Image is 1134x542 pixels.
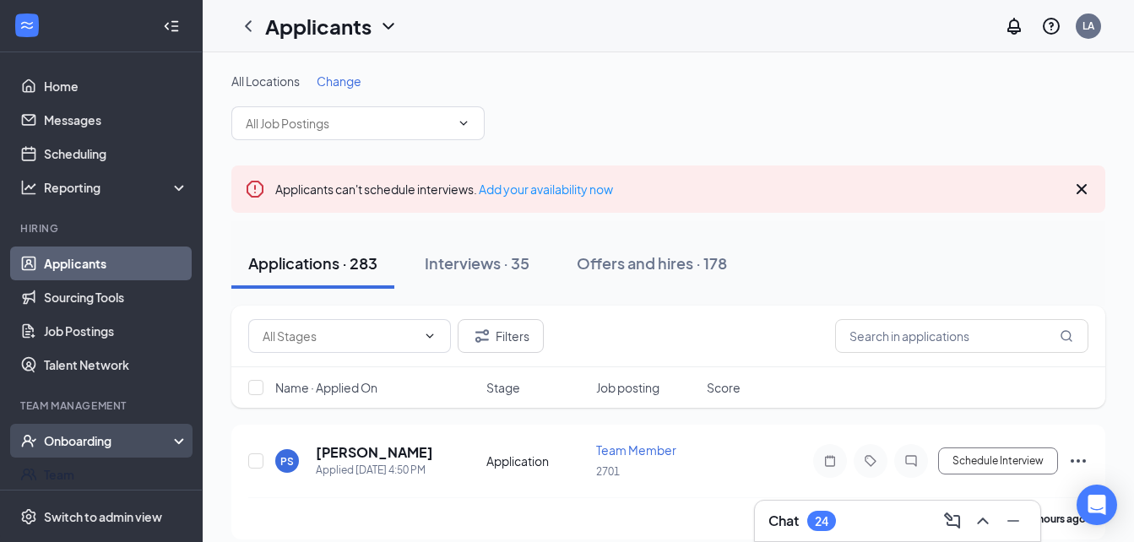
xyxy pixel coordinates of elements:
span: Change [317,73,361,89]
svg: Note [820,454,840,468]
svg: ChevronUp [973,511,993,531]
svg: Analysis [20,179,37,196]
svg: QuestionInfo [1041,16,1061,36]
svg: ChevronDown [457,117,470,130]
a: Add your availability now [479,182,613,197]
div: Onboarding [44,432,174,449]
span: Stage [486,379,520,396]
svg: MagnifyingGlass [1060,329,1073,343]
div: Interviews · 35 [425,252,529,274]
div: Switch to admin view [44,508,162,525]
svg: Cross [1072,179,1092,199]
b: 2 hours ago [1030,512,1086,525]
span: Team Member [596,442,676,458]
svg: Notifications [1004,16,1024,36]
button: ChevronUp [969,507,996,534]
span: Name · Applied On [275,379,377,396]
div: Offers and hires · 178 [577,252,727,274]
div: Application [486,453,587,469]
svg: Ellipses [1068,451,1088,471]
svg: Minimize [1003,511,1023,531]
div: Hiring [20,221,185,236]
input: All Job Postings [246,114,450,133]
span: 2701 [596,465,620,478]
span: Score [707,379,741,396]
div: PS [280,454,294,469]
input: All Stages [263,327,416,345]
svg: ChevronDown [378,16,399,36]
button: Schedule Interview [938,447,1058,474]
div: 24 [815,514,828,528]
a: Applicants [44,247,188,280]
div: Open Intercom Messenger [1077,485,1117,525]
a: Scheduling [44,137,188,171]
button: Minimize [1000,507,1027,534]
svg: WorkstreamLogo [19,17,35,34]
div: Applications · 283 [248,252,377,274]
a: Home [44,69,188,103]
svg: ComposeMessage [942,511,963,531]
svg: Error [245,179,265,199]
svg: ChevronDown [423,329,437,343]
button: ComposeMessage [939,507,966,534]
div: Applied [DATE] 4:50 PM [316,462,433,479]
span: Job posting [596,379,659,396]
span: All Locations [231,73,300,89]
div: Reporting [44,179,189,196]
a: Job Postings [44,314,188,348]
span: Applicants can't schedule interviews. [275,182,613,197]
button: Filter Filters [458,319,544,353]
svg: UserCheck [20,432,37,449]
div: Team Management [20,398,185,413]
h1: Applicants [265,12,372,41]
svg: Collapse [163,18,180,35]
div: LA [1082,19,1094,33]
h5: [PERSON_NAME] [316,443,433,462]
svg: Settings [20,508,37,525]
h3: Chat [768,512,799,530]
a: Team [44,458,188,491]
svg: ChevronLeft [238,16,258,36]
a: Messages [44,103,188,137]
a: Sourcing Tools [44,280,188,314]
a: Talent Network [44,348,188,382]
svg: Filter [472,326,492,346]
input: Search in applications [835,319,1088,353]
svg: Tag [860,454,881,468]
svg: ChatInactive [901,454,921,468]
